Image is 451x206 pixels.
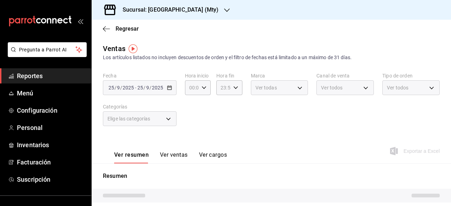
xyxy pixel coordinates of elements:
[137,85,143,90] input: --
[17,106,86,115] span: Configuración
[17,140,86,150] span: Inventarios
[8,42,87,57] button: Pregunta a Parrot AI
[120,85,122,90] span: /
[114,151,149,163] button: Ver resumen
[107,115,150,122] span: Elige las categorías
[152,85,163,90] input: ----
[17,123,86,132] span: Personal
[143,85,146,90] span: /
[103,104,177,109] label: Categorías
[17,88,86,98] span: Menú
[103,25,139,32] button: Regresar
[382,73,440,78] label: Tipo de orden
[129,44,137,53] img: Tooltip marker
[117,6,218,14] h3: Sucursal: [GEOGRAPHIC_DATA] (Mty)
[149,85,152,90] span: /
[316,73,374,78] label: Canal de venta
[185,73,211,78] label: Hora inicio
[146,85,149,90] input: --
[17,157,86,167] span: Facturación
[17,175,86,184] span: Suscripción
[17,71,86,81] span: Reportes
[116,25,139,32] span: Regresar
[103,54,440,61] div: Los artículos listados no incluyen descuentos de orden y el filtro de fechas está limitado a un m...
[117,85,120,90] input: --
[160,151,188,163] button: Ver ventas
[78,18,83,24] button: open_drawer_menu
[5,51,87,58] a: Pregunta a Parrot AI
[103,43,125,54] div: Ventas
[115,85,117,90] span: /
[251,73,308,78] label: Marca
[387,84,408,91] span: Ver todos
[103,172,440,180] p: Resumen
[122,85,134,90] input: ----
[321,84,342,91] span: Ver todos
[114,151,227,163] div: navigation tabs
[19,46,76,54] span: Pregunta a Parrot AI
[255,84,277,91] span: Ver todas
[216,73,242,78] label: Hora fin
[108,85,115,90] input: --
[135,85,136,90] span: -
[199,151,227,163] button: Ver cargos
[103,73,177,78] label: Fecha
